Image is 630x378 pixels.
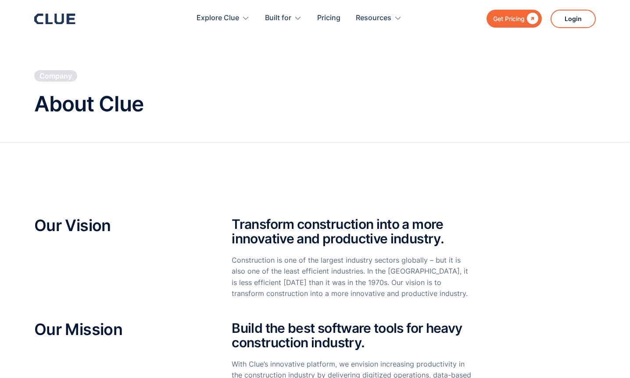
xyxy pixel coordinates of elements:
h1: About Clue [34,93,143,116]
div: Company [39,71,72,81]
div: Explore Clue [197,4,239,32]
div: Resources [356,4,402,32]
p: Construction is one of the largest industry sectors globally – but it is also one of the least ef... [232,255,472,299]
a: Get Pricing [487,10,542,28]
h2: Build the best software tools for heavy construction industry. [232,321,472,350]
div: Get Pricing [493,13,525,24]
a: Pricing [317,4,340,32]
h2: Transform construction into a more innovative and productive industry. [232,217,472,246]
h2: Our Mission [34,321,205,339]
h2: Our Vision [34,217,205,235]
div: Explore Clue [197,4,250,32]
div: Built for [265,4,291,32]
div:  [525,13,538,24]
a: Login [551,10,596,28]
div: Resources [356,4,391,32]
div: Built for [265,4,302,32]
